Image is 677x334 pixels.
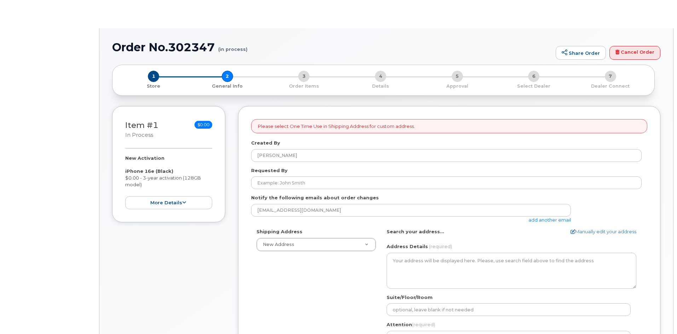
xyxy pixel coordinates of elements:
label: Address Details [387,243,428,250]
small: in process [125,132,153,138]
strong: iPhone 16e (Black) [125,168,173,174]
label: Attention [387,321,435,328]
a: add another email [528,217,571,223]
label: Shipping Address [256,228,302,235]
label: Requested By [251,167,288,174]
h3: Item #1 [125,121,158,139]
label: Suite/Floor/Room [387,294,433,301]
span: (required) [412,322,435,327]
div: $0.00 - 3-year activation (128GB model) [125,155,212,209]
input: Example: john@appleseed.com [251,204,571,217]
small: (in process) [218,41,248,52]
span: $0.00 [195,121,212,129]
input: Example: John Smith [251,176,642,189]
a: Manually edit your address [571,228,636,235]
a: 1 Store [118,82,189,89]
span: New Address [263,242,294,247]
h1: Order No.302347 [112,41,552,53]
a: Share Order [556,46,606,60]
p: Store [121,83,186,89]
label: Search your address... [387,228,444,235]
label: Notify the following emails about order changes [251,194,379,201]
a: New Address [257,238,376,251]
p: Please select One Time Use in Shipping Address for custom address. [258,123,415,130]
span: (required) [429,244,452,249]
button: more details [125,196,212,209]
a: Cancel Order [609,46,660,60]
span: 1 [148,71,159,82]
strong: New Activation [125,155,164,161]
input: optional, leave blank if not needed [387,303,631,316]
label: Created By [251,140,280,146]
